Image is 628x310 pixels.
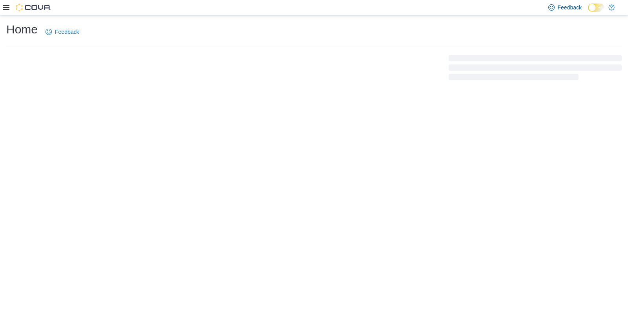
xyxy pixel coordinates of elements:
[55,28,79,36] span: Feedback
[42,24,82,40] a: Feedback
[449,57,622,82] span: Loading
[588,4,604,12] input: Dark Mode
[558,4,582,11] span: Feedback
[16,4,51,11] img: Cova
[6,22,38,37] h1: Home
